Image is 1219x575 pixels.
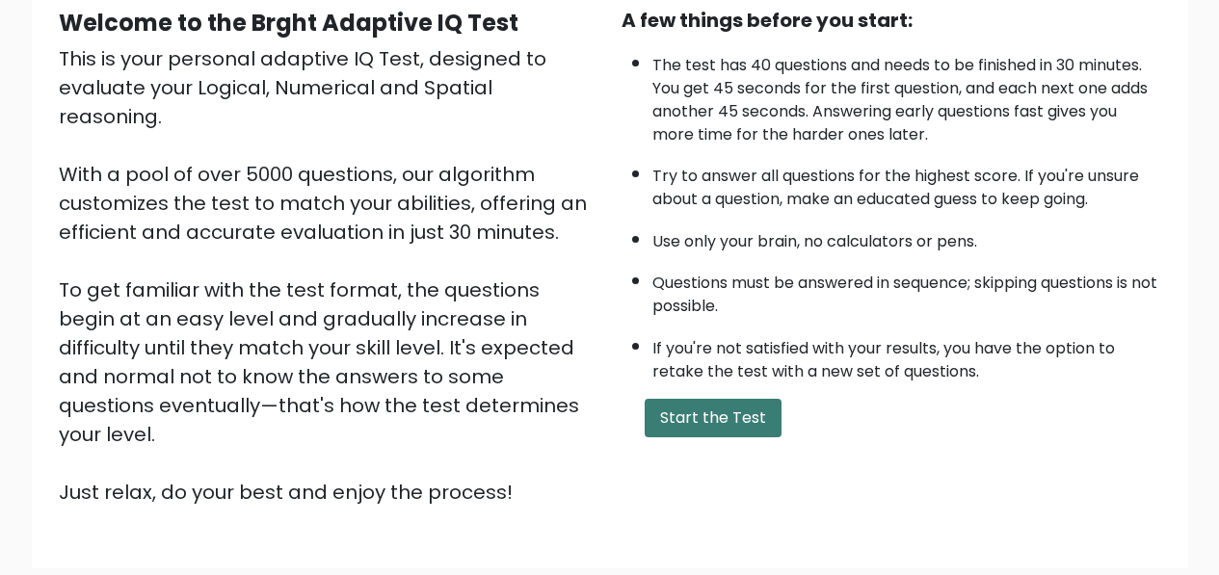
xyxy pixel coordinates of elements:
[652,221,1161,253] li: Use only your brain, no calculators or pens.
[652,44,1161,146] li: The test has 40 questions and needs to be finished in 30 minutes. You get 45 seconds for the firs...
[59,7,518,39] b: Welcome to the Brght Adaptive IQ Test
[652,262,1161,318] li: Questions must be answered in sequence; skipping questions is not possible.
[652,327,1161,383] li: If you're not satisfied with your results, you have the option to retake the test with a new set ...
[645,399,782,437] button: Start the Test
[652,155,1161,211] li: Try to answer all questions for the highest score. If you're unsure about a question, make an edu...
[622,6,1161,35] div: A few things before you start:
[59,44,598,507] div: This is your personal adaptive IQ Test, designed to evaluate your Logical, Numerical and Spatial ...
